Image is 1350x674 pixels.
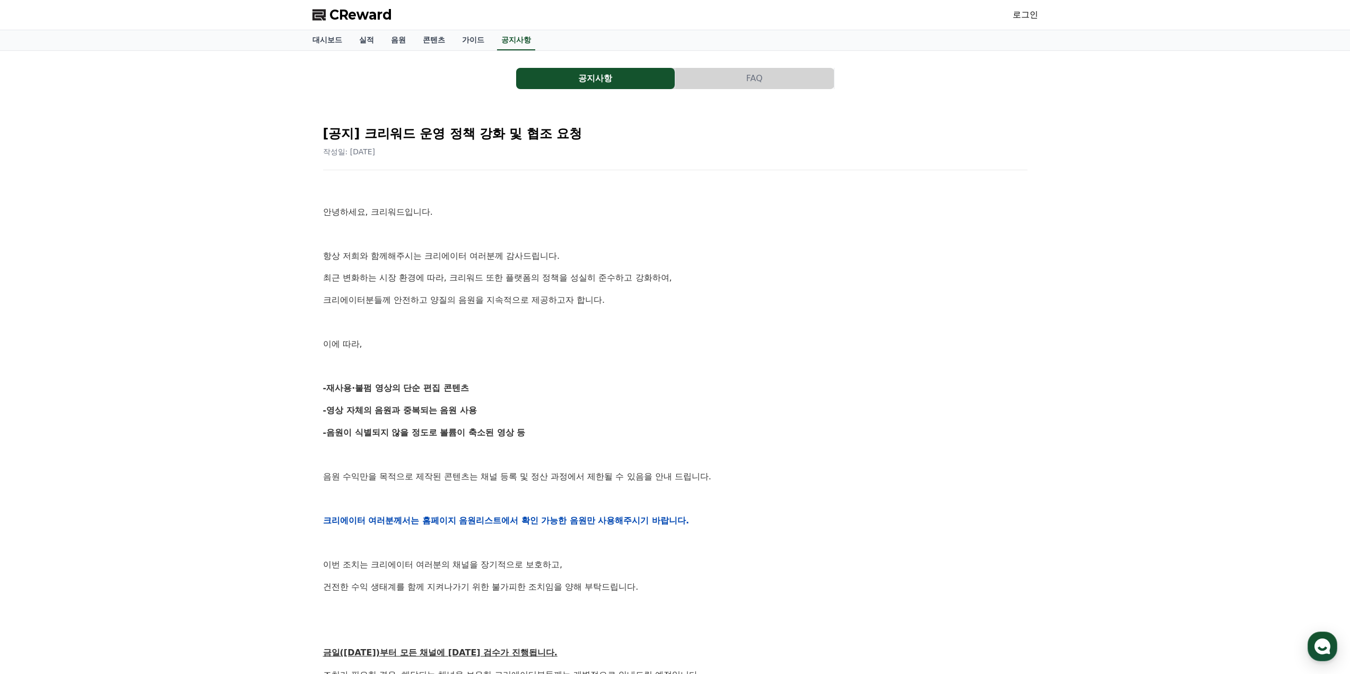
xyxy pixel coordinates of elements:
span: 작성일: [DATE] [323,147,376,156]
strong: -영상 자체의 음원과 중복되는 음원 사용 [323,405,477,415]
a: 가이드 [454,30,493,50]
span: 대화 [97,353,110,361]
a: 홈 [3,336,70,363]
a: 대시보드 [304,30,351,50]
strong: -음원이 식별되지 않을 정도로 볼륨이 축소된 영상 등 [323,427,526,437]
p: 음원 수익만을 목적으로 제작된 콘텐츠는 채널 등록 및 정산 과정에서 제한될 수 있음을 안내 드립니다. [323,470,1027,484]
button: 공지사항 [516,68,675,89]
a: 콘텐츠 [414,30,454,50]
button: FAQ [675,68,834,89]
span: 홈 [33,352,40,361]
a: CReward [312,6,392,23]
p: 건전한 수익 생태계를 함께 지켜나가기 위한 불가피한 조치임을 양해 부탁드립니다. [323,580,1027,594]
a: 실적 [351,30,382,50]
a: 음원 [382,30,414,50]
h2: [공지] 크리워드 운영 정책 강화 및 협조 요청 [323,125,1027,142]
a: 대화 [70,336,137,363]
u: 금일([DATE])부터 모든 채널에 [DATE] 검수가 진행됩니다. [323,647,558,658]
a: 공지사항 [497,30,535,50]
p: 안녕하세요, 크리워드입니다. [323,205,1027,219]
p: 최근 변화하는 시장 환경에 따라, 크리워드 또한 플랫폼의 정책을 성실히 준수하고 강화하여, [323,271,1027,285]
strong: 크리에이터 여러분께서는 홈페이지 음원리스트에서 확인 가능한 음원만 사용해주시기 바랍니다. [323,515,690,526]
p: 이에 따라, [323,337,1027,351]
p: 이번 조치는 크리에이터 여러분의 채널을 장기적으로 보호하고, [323,558,1027,572]
p: 항상 저희와 함께해주시는 크리에이터 여러분께 감사드립니다. [323,249,1027,263]
a: 로그인 [1013,8,1038,21]
span: CReward [329,6,392,23]
a: 설정 [137,336,204,363]
span: 설정 [164,352,177,361]
p: 크리에이터분들께 안전하고 양질의 음원을 지속적으로 제공하고자 합니다. [323,293,1027,307]
strong: -재사용·불펌 영상의 단순 편집 콘텐츠 [323,383,469,393]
